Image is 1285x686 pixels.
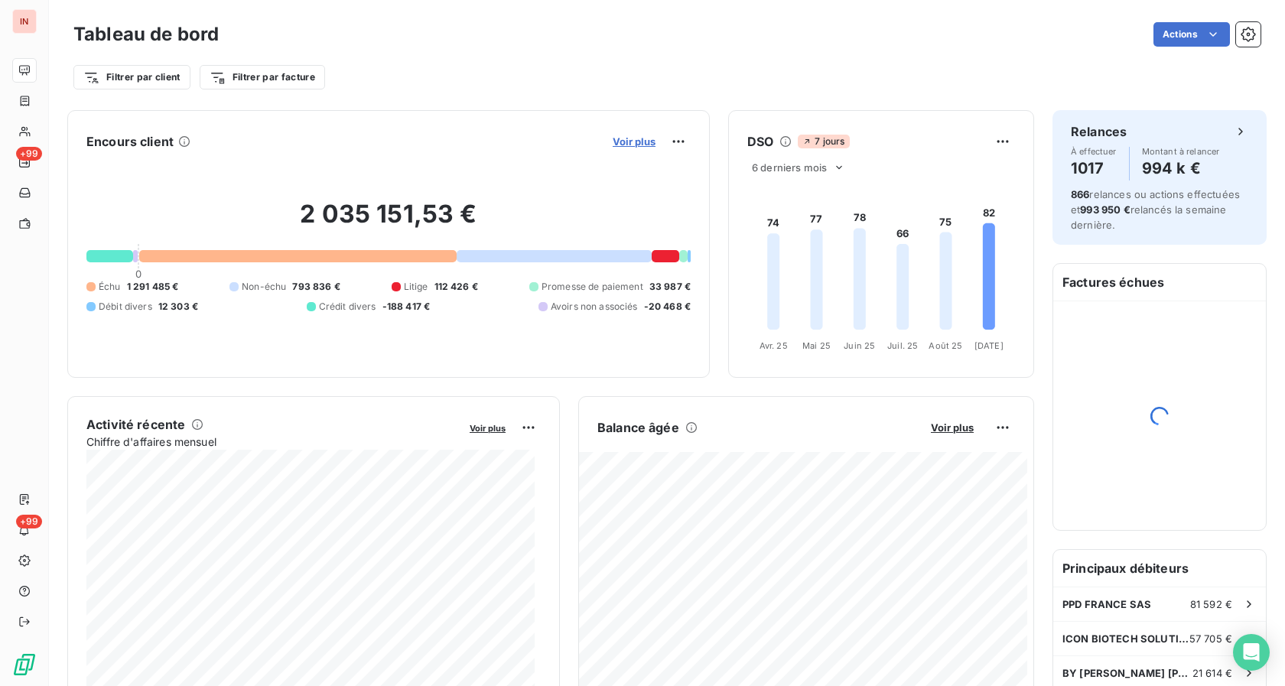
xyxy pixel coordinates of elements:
[127,280,179,294] span: 1 291 485 €
[86,434,459,450] span: Chiffre d'affaires mensuel
[649,280,691,294] span: 33 987 €
[135,268,142,280] span: 0
[465,421,510,434] button: Voir plus
[844,340,875,351] tspan: Juin 25
[1071,156,1117,180] h4: 1017
[16,515,42,528] span: +99
[798,135,849,148] span: 7 jours
[802,340,831,351] tspan: Mai 25
[974,340,1004,351] tspan: [DATE]
[1053,264,1266,301] h6: Factures échues
[1142,147,1220,156] span: Montant à relancer
[470,423,506,434] span: Voir plus
[551,300,638,314] span: Avoirs non associés
[887,340,918,351] tspan: Juil. 25
[73,65,190,89] button: Filtrer par client
[382,300,431,314] span: -188 417 €
[1192,667,1232,679] span: 21 614 €
[86,415,185,434] h6: Activité récente
[752,161,827,174] span: 6 derniers mois
[747,132,773,151] h6: DSO
[1233,634,1270,671] div: Open Intercom Messenger
[1062,667,1192,679] span: BY [PERSON_NAME] [PERSON_NAME] COMPANIES
[99,280,121,294] span: Échu
[73,21,219,48] h3: Tableau de bord
[1153,22,1230,47] button: Actions
[1062,632,1189,645] span: ICON BIOTECH SOLUTION
[1071,122,1127,141] h6: Relances
[1080,203,1130,216] span: 993 950 €
[1071,147,1117,156] span: À effectuer
[404,280,428,294] span: Litige
[1071,188,1089,200] span: 866
[12,9,37,34] div: IN
[292,280,340,294] span: 793 836 €
[597,418,679,437] h6: Balance âgée
[12,652,37,677] img: Logo LeanPay
[242,280,286,294] span: Non-échu
[929,340,962,351] tspan: Août 25
[99,300,152,314] span: Débit divers
[1190,598,1232,610] span: 81 592 €
[1071,188,1240,231] span: relances ou actions effectuées et relancés la semaine dernière.
[86,132,174,151] h6: Encours client
[608,135,660,148] button: Voir plus
[1189,632,1232,645] span: 57 705 €
[931,421,974,434] span: Voir plus
[760,340,788,351] tspan: Avr. 25
[86,199,691,245] h2: 2 035 151,53 €
[926,421,978,434] button: Voir plus
[1062,598,1151,610] span: PPD FRANCE SAS
[613,135,656,148] span: Voir plus
[16,147,42,161] span: +99
[542,280,643,294] span: Promesse de paiement
[1053,550,1266,587] h6: Principaux débiteurs
[644,300,691,314] span: -20 468 €
[434,280,478,294] span: 112 426 €
[1142,156,1220,180] h4: 994 k €
[200,65,325,89] button: Filtrer par facture
[158,300,198,314] span: 12 303 €
[319,300,376,314] span: Crédit divers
